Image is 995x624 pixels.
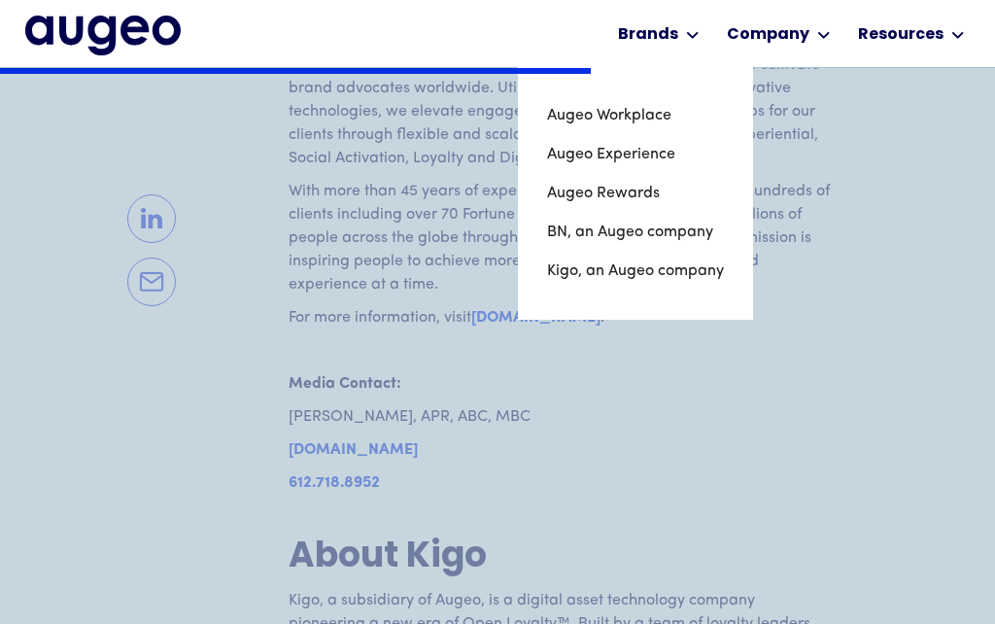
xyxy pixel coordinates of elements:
[547,135,724,174] a: Augeo Experience
[25,16,181,54] a: home
[858,23,944,47] div: Resources
[618,23,678,47] div: Brands
[547,96,724,135] a: Augeo Workplace
[547,174,724,213] a: Augeo Rewards
[25,16,181,54] img: Augeo's full logo in midnight blue.
[547,252,724,291] a: Kigo, an Augeo company
[547,213,724,252] a: BN, an Augeo company
[727,23,809,47] div: Company
[518,67,753,320] nav: Brands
